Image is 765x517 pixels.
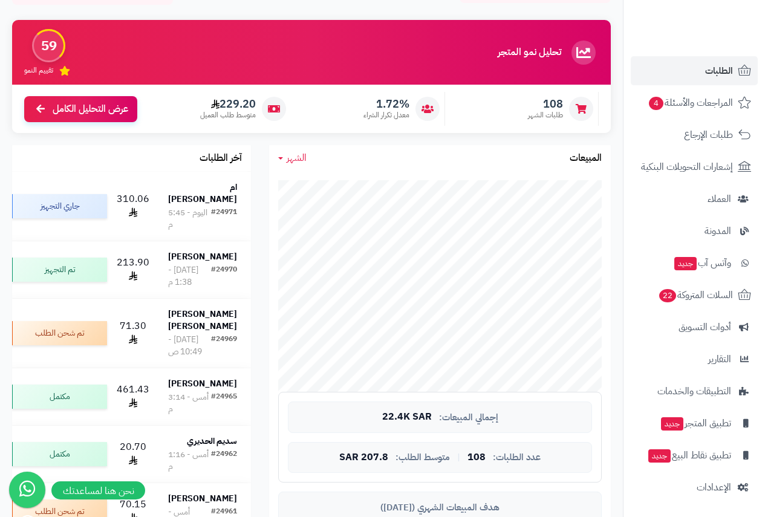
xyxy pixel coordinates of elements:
div: أمس - 1:16 م [168,449,211,473]
span: 22.4K SAR [382,412,432,423]
span: تطبيق نقاط البيع [647,447,731,464]
span: متوسط الطلب: [396,452,450,463]
span: السلات المتروكة [658,287,733,304]
span: 207.8 SAR [339,452,388,463]
span: المدونة [705,223,731,239]
a: المراجعات والأسئلة4 [631,88,758,117]
div: اليوم - 5:45 م [168,207,211,231]
span: 229.20 [200,97,256,111]
span: عدد الطلبات: [493,452,541,463]
div: [DATE] - 10:49 ص [168,334,211,358]
span: المراجعات والأسئلة [648,94,733,111]
strong: سديم الحديري [187,435,237,447]
span: معدل تكرار الشراء [363,110,409,120]
span: 108 [528,97,563,111]
strong: [PERSON_NAME] [168,377,237,390]
span: العملاء [708,190,731,207]
h3: آخر الطلبات [200,153,242,164]
strong: [PERSON_NAME] [168,250,237,263]
span: وآتس آب [673,255,731,272]
div: مكتمل [10,385,107,409]
a: إشعارات التحويلات البنكية [631,152,758,181]
strong: ام [PERSON_NAME] [168,181,237,206]
span: الشهر [287,151,307,165]
span: تقييم النمو [24,65,53,76]
div: مكتمل [10,442,107,466]
span: التطبيقات والخدمات [657,383,731,400]
span: 1.72% [363,97,409,111]
div: #24970 [211,264,237,288]
div: تم التجهيز [10,258,107,282]
a: تطبيق المتجرجديد [631,409,758,438]
a: أدوات التسويق [631,313,758,342]
span: جديد [674,257,697,270]
a: تطبيق نقاط البيعجديد [631,441,758,470]
span: | [457,453,460,462]
span: الطلبات [705,62,733,79]
span: تطبيق المتجر [660,415,731,432]
span: طلبات الشهر [528,110,563,120]
a: التقارير [631,345,758,374]
span: عرض التحليل الكامل [53,102,128,116]
div: #24965 [211,391,237,415]
h3: المبيعات [570,153,602,164]
div: #24971 [211,207,237,231]
a: طلبات الإرجاع [631,120,758,149]
span: إجمالي المبيعات: [439,412,498,423]
div: هدف المبيعات الشهري ([DATE]) [288,501,592,514]
span: متوسط طلب العميل [200,110,256,120]
img: logo-2.png [683,34,754,59]
div: أمس - 3:14 م [168,391,211,415]
strong: [PERSON_NAME] [168,492,237,505]
div: #24962 [211,449,237,473]
a: وآتس آبجديد [631,249,758,278]
span: أدوات التسويق [679,319,731,336]
div: [DATE] - 1:38 م [168,264,211,288]
span: 4 [649,97,663,110]
td: 310.06 [112,172,154,241]
a: التطبيقات والخدمات [631,377,758,406]
span: الإعدادات [697,479,731,496]
span: جديد [661,417,683,431]
span: إشعارات التحويلات البنكية [641,158,733,175]
div: جاري التجهيز [10,194,107,218]
span: طلبات الإرجاع [684,126,733,143]
td: 213.90 [112,241,154,298]
div: #24969 [211,334,237,358]
h3: تحليل نمو المتجر [498,47,561,58]
span: 22 [659,289,676,302]
span: التقارير [708,351,731,368]
a: الإعدادات [631,473,758,502]
div: تم شحن الطلب [10,321,107,345]
td: 20.70 [112,426,154,483]
a: عرض التحليل الكامل [24,96,137,122]
strong: [PERSON_NAME] [PERSON_NAME] [168,308,237,333]
a: العملاء [631,184,758,213]
a: المدونة [631,216,758,245]
span: 108 [467,452,486,463]
a: السلات المتروكة22 [631,281,758,310]
td: 71.30 [112,299,154,368]
a: الشهر [278,151,307,165]
span: جديد [648,449,671,463]
td: 461.43 [112,368,154,425]
a: الطلبات [631,56,758,85]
